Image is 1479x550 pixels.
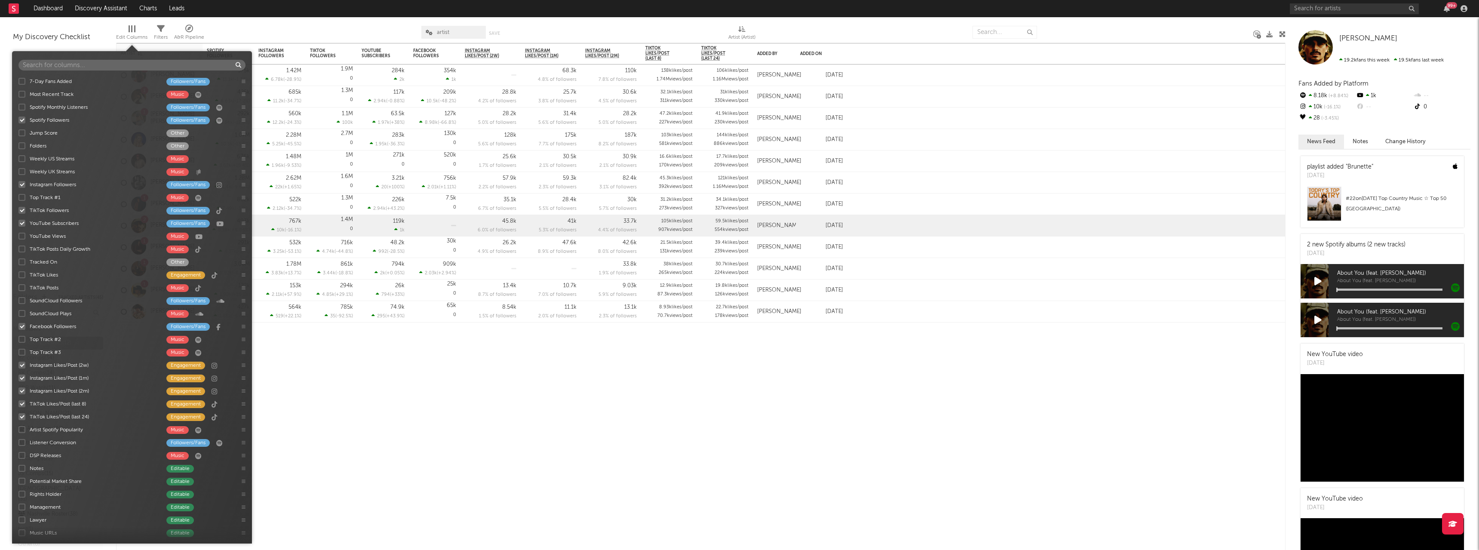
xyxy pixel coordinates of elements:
div: 31k likes/post [720,90,749,95]
div: Added On [800,51,830,56]
a: #22on[DATE] Top Country Music ☆ Top 50 ([GEOGRAPHIC_DATA]) [1301,187,1464,227]
div: TikTok Followers [310,48,340,58]
span: +1.65 % [284,185,300,190]
div: ( ) [267,120,301,125]
div: 273k views/post [659,206,693,211]
div: Edit Columns [116,22,147,46]
div: 0 [413,151,456,172]
div: ( ) [376,184,405,190]
span: -0.88 % [387,99,403,104]
div: playlist added [1307,163,1373,172]
span: +8.84 % [1327,94,1348,98]
div: 30.9k [623,154,637,160]
div: Other [166,142,189,150]
div: 7-Day Fans Added [30,78,158,86]
span: 4.4 % of followers [598,228,637,233]
span: 4.74k [322,249,334,254]
div: 16.6k likes/post [660,154,693,159]
div: 130k [444,131,456,136]
span: 1.96k [272,163,284,168]
div: TikTok Followers [30,207,158,215]
div: 10k [1298,101,1356,113]
div: [DATE] [800,242,843,252]
div: 121k likes/post [718,176,749,181]
div: 685k [288,89,301,95]
span: 1.95k [375,142,387,147]
div: 0 [310,194,353,215]
div: Music [166,233,189,240]
div: [PERSON_NAME] [757,244,801,251]
span: 2.1 % of followers [599,163,637,168]
div: 39.4k likes/post [715,240,749,245]
div: 0 [413,129,456,150]
div: # 22 on [DATE] Top Country Music ☆ Top 50 ([GEOGRAPHIC_DATA]) [1346,194,1458,214]
div: 28.4k [562,197,577,203]
span: [PERSON_NAME] [1339,35,1397,42]
span: 22k [275,185,283,190]
div: 28.2k [623,111,637,117]
span: 3.8 % of followers [538,99,577,104]
div: 30.6k [623,89,637,95]
span: TikTok Likes/Post (last 24) [701,46,736,61]
div: 209k [443,89,456,95]
span: -44.8 % [336,249,352,254]
div: 128k [504,132,516,138]
div: ( ) [267,249,301,254]
div: 0 [413,194,456,215]
span: 100k [342,120,353,125]
div: [DATE] [800,156,843,166]
span: -45.5 % [285,142,300,147]
div: 907k views/post [658,227,693,232]
div: 1.9M [341,66,353,72]
div: 560k [288,111,301,117]
div: 170k views/post [659,163,693,168]
div: Artist (Artist) [728,22,755,46]
span: -66.8 % [439,120,455,125]
span: 8.9 % of followers [538,249,577,254]
div: 327k views/post [715,206,749,211]
div: 30.5k [563,154,577,160]
div: My Discovery Checklist [13,32,103,43]
span: 2.1 % of followers [539,163,577,168]
span: 2.94k [374,99,386,104]
div: 581k views/post [659,141,693,146]
div: 767k [289,218,301,224]
button: Change History [1377,135,1434,149]
div: 117k [393,89,405,95]
div: [DATE] [800,135,843,145]
span: -24.3 % [285,120,300,125]
div: 230k views/post [715,120,749,125]
span: -34.7 % [285,206,300,211]
div: 34.1k likes/post [716,197,749,202]
span: 8.98k [425,120,438,125]
span: -28.5 % [388,249,403,254]
div: ( ) [373,249,405,254]
div: 45.3k likes/post [660,176,693,181]
div: Music [166,168,189,176]
span: -9.53 % [285,163,300,168]
span: -16.1 % [286,228,300,233]
div: 45.8k [502,218,516,224]
span: 2k [399,77,405,82]
div: 59.5k likes/post [715,219,749,224]
div: 28 [1298,113,1356,124]
div: [DATE] [800,92,843,102]
div: 41.9k likes/post [715,111,749,116]
span: 10.5k [427,99,438,104]
div: YouTube Views [30,233,158,240]
div: 522k [289,197,301,203]
div: [PERSON_NAME] [757,222,801,229]
div: [DATE] [800,178,843,188]
div: ( ) [368,98,405,104]
div: Artist (Artist) [728,32,755,43]
span: 5.25k [272,142,284,147]
div: ( ) [316,249,353,254]
span: 8.2 % of followers [598,142,637,147]
div: 226k [392,197,405,203]
div: 187k [625,132,637,138]
div: ( ) [372,120,405,125]
div: 392k views/post [659,184,693,189]
div: Added By [757,51,779,56]
div: 0 [413,237,456,258]
div: [DATE] [800,70,843,80]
